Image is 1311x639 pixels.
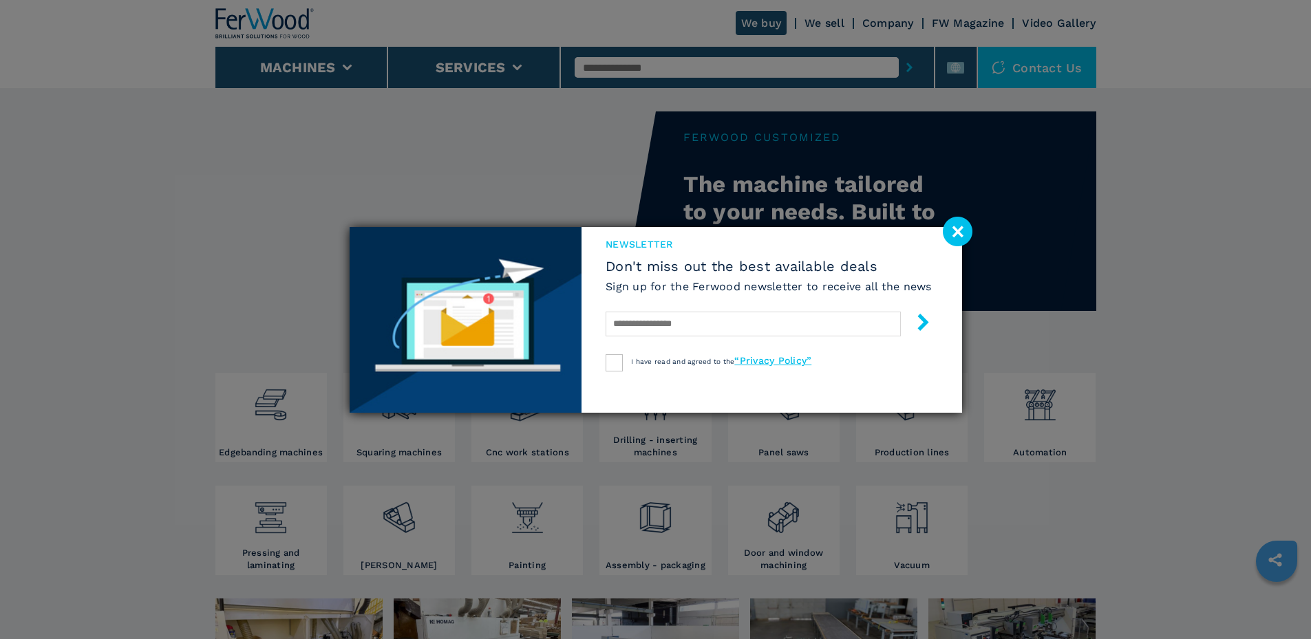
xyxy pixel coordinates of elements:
span: newsletter [606,237,932,251]
span: Don't miss out the best available deals [606,258,932,274]
button: submit-button [901,308,932,340]
a: “Privacy Policy” [734,355,811,366]
img: Newsletter image [350,227,582,413]
span: I have read and agreed to the [631,358,811,365]
h6: Sign up for the Ferwood newsletter to receive all the news [606,279,932,294]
